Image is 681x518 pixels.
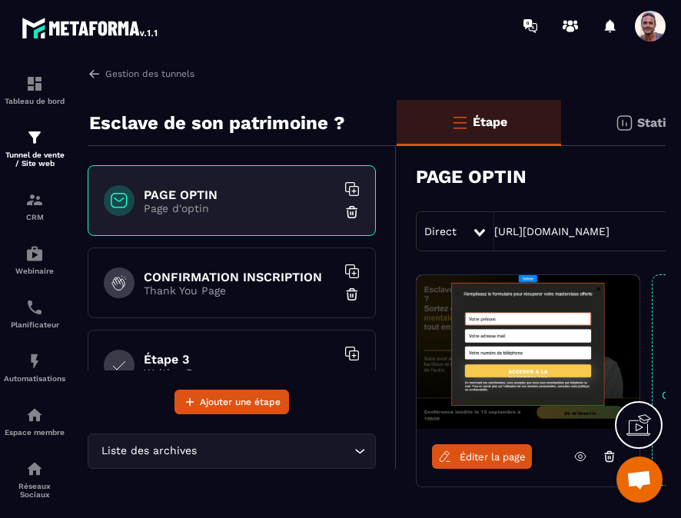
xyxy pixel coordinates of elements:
span: Direct [424,225,457,237]
h6: PAGE OPTIN [144,188,336,202]
a: Gestion des tunnels [88,67,194,81]
a: Éditer la page [432,444,532,469]
img: logo [22,14,160,42]
a: formationformationCRM [4,179,65,233]
a: [URL][DOMAIN_NAME] [494,225,610,237]
a: formationformationTableau de bord [4,63,65,117]
img: social-network [25,460,44,478]
p: Waiting Page [144,367,336,379]
button: Ajouter une étape [174,390,289,414]
img: formation [25,191,44,209]
input: Search for option [200,443,350,460]
a: Ouvrir le chat [616,457,663,503]
img: automations [25,244,44,263]
a: social-networksocial-networkRéseaux Sociaux [4,448,65,510]
p: Tableau de bord [4,97,65,105]
h3: PAGE OPTIN [416,166,527,188]
img: scheduler [25,298,44,317]
img: stats.20deebd0.svg [615,114,633,132]
p: CRM [4,213,65,221]
h6: Étape 3 [144,352,336,367]
img: automations [25,352,44,370]
p: Esclave de son patrimoine ? [89,108,345,138]
span: Liste des archives [98,443,200,460]
a: schedulerschedulerPlanificateur [4,287,65,340]
p: Étape [473,115,507,129]
img: formation [25,75,44,93]
p: Espace membre [4,428,65,437]
img: arrow [88,67,101,81]
div: Search for option [88,433,376,469]
a: automationsautomationsEspace membre [4,394,65,448]
a: formationformationTunnel de vente / Site web [4,117,65,179]
p: Réseaux Sociaux [4,482,65,499]
img: image [417,275,639,429]
img: trash [344,204,360,220]
img: automations [25,406,44,424]
p: Thank You Page [144,284,336,297]
img: trash [344,287,360,302]
a: automationsautomationsWebinaire [4,233,65,287]
span: Ajouter une étape [200,394,281,410]
p: Page d'optin [144,202,336,214]
a: automationsautomationsAutomatisations [4,340,65,394]
img: formation [25,128,44,147]
p: Webinaire [4,267,65,275]
img: trash [344,369,360,384]
img: bars-o.4a397970.svg [450,113,469,131]
span: Éditer la page [460,451,526,463]
p: Tunnel de vente / Site web [4,151,65,168]
h6: CONFIRMATION INSCRIPTION [144,270,336,284]
p: Planificateur [4,320,65,329]
p: Automatisations [4,374,65,383]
